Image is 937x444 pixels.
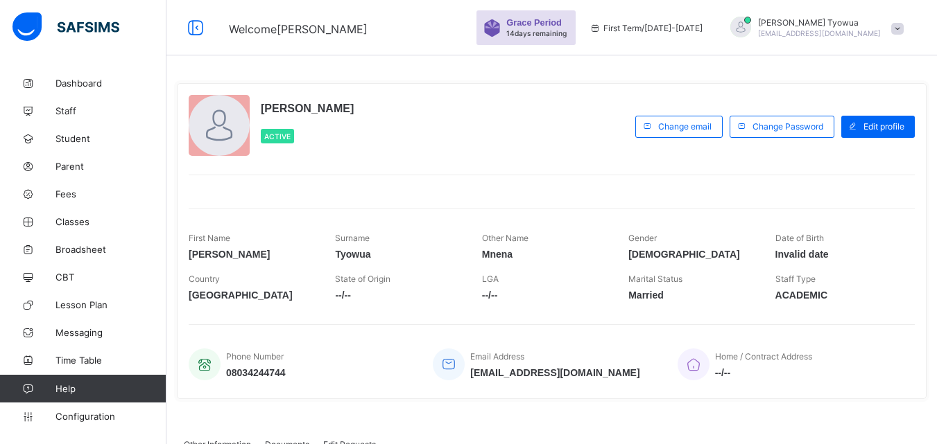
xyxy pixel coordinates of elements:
[55,105,166,116] span: Staff
[55,299,166,310] span: Lesson Plan
[189,290,314,301] span: [GEOGRAPHIC_DATA]
[335,290,461,301] span: --/--
[226,351,284,362] span: Phone Number
[55,383,166,394] span: Help
[482,249,608,260] span: Mnena
[863,121,904,132] span: Edit profile
[55,272,166,283] span: CBT
[628,233,657,243] span: Gender
[628,290,754,301] span: Married
[55,216,166,227] span: Classes
[55,78,166,89] span: Dashboard
[264,132,291,141] span: Active
[335,274,390,284] span: State of Origin
[715,351,812,362] span: Home / Contract Address
[470,367,639,378] span: [EMAIL_ADDRESS][DOMAIN_NAME]
[753,121,823,132] span: Change Password
[55,355,166,366] span: Time Table
[55,133,166,144] span: Student
[483,19,501,37] img: sticker-purple.71386a28dfed39d6af7621340158ba97.svg
[482,290,608,301] span: --/--
[758,29,881,37] span: [EMAIL_ADDRESS][DOMAIN_NAME]
[55,188,166,199] span: Fees
[55,327,166,338] span: Messaging
[775,274,816,284] span: Staff Type
[55,244,166,255] span: Broadsheet
[715,367,812,378] span: --/--
[189,249,314,260] span: [PERSON_NAME]
[758,17,881,28] span: [PERSON_NAME] Tyowua
[775,290,901,301] span: ACADEMIC
[189,233,230,243] span: First Name
[716,17,911,39] div: LorettaTyowua
[590,23,703,33] span: session/term information
[226,367,286,378] span: 08034244744
[470,351,524,362] span: Email Address
[261,103,354,115] span: [PERSON_NAME]
[335,249,461,260] span: Tyowua
[189,274,220,284] span: Country
[482,274,499,284] span: LGA
[55,161,166,172] span: Parent
[628,249,754,260] span: [DEMOGRAPHIC_DATA]
[482,233,528,243] span: Other Name
[229,22,368,36] span: Welcome [PERSON_NAME]
[506,17,562,28] span: Grace Period
[12,12,119,42] img: safsims
[506,29,567,37] span: 14 days remaining
[55,411,166,422] span: Configuration
[775,249,901,260] span: Invalid date
[335,233,370,243] span: Surname
[775,233,824,243] span: Date of Birth
[658,121,712,132] span: Change email
[628,274,682,284] span: Marital Status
